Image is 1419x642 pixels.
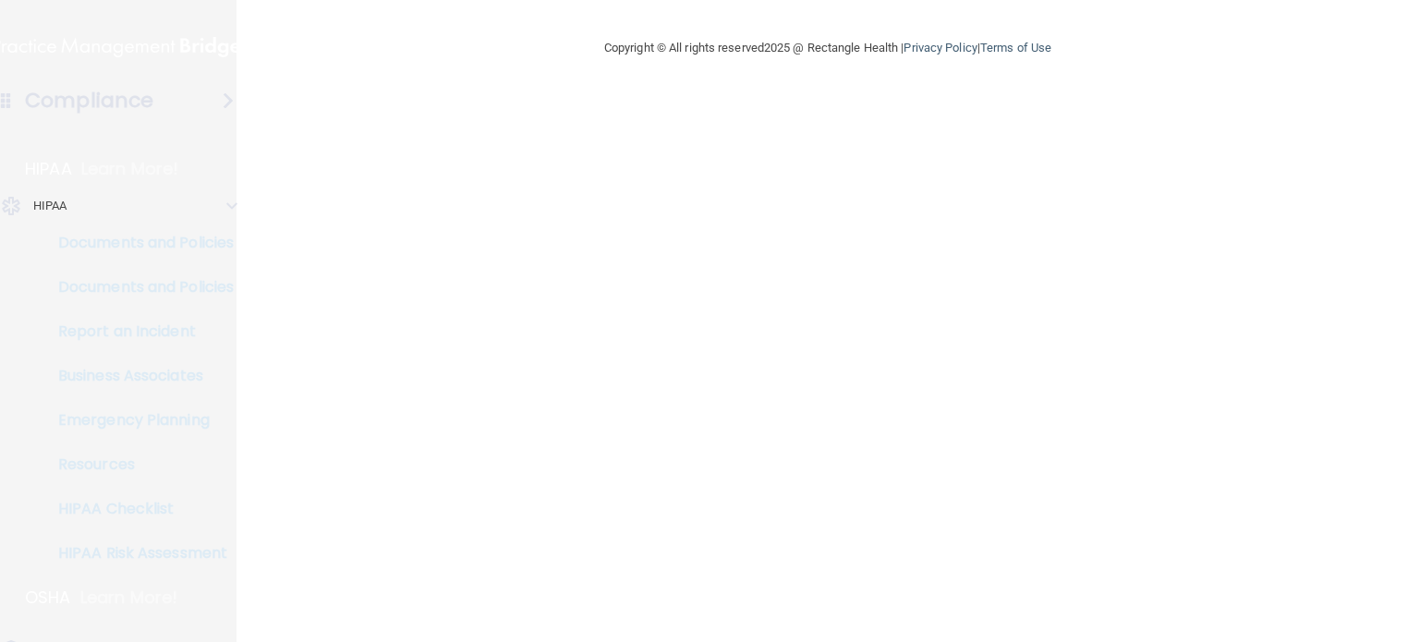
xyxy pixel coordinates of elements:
p: Report an Incident [12,322,264,341]
p: Documents and Policies [12,278,264,297]
div: Copyright © All rights reserved 2025 @ Rectangle Health | | [491,18,1165,78]
p: Learn More! [80,587,178,609]
p: HIPAA [25,158,72,180]
h4: Compliance [25,88,153,114]
a: Privacy Policy [904,41,976,55]
a: Terms of Use [980,41,1051,55]
p: Business Associates [12,367,264,385]
p: HIPAA Checklist [12,500,264,518]
p: Learn More! [81,158,179,180]
p: Documents and Policies [12,234,264,252]
p: HIPAA Risk Assessment [12,544,264,563]
p: Resources [12,455,264,474]
p: OSHA [25,587,71,609]
p: HIPAA [33,195,67,217]
p: Emergency Planning [12,411,264,430]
